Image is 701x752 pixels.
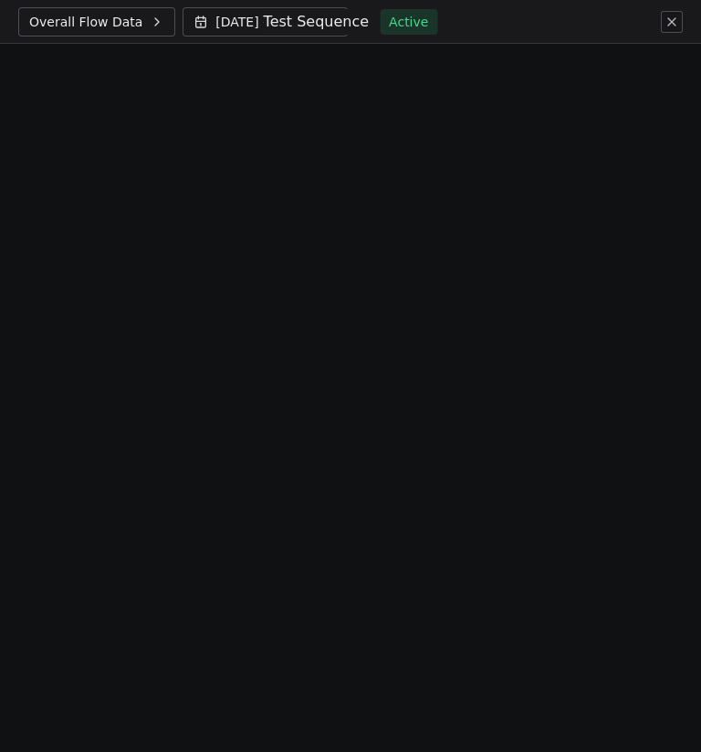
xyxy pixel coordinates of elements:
[264,12,370,32] h1: Test Sequence
[389,13,428,31] span: Active
[29,13,142,31] span: Overall Flow Data
[18,7,175,37] button: Overall Flow Data
[215,13,315,31] span: [DATE] - [DATE]
[183,7,348,37] button: [DATE] - [DATE]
